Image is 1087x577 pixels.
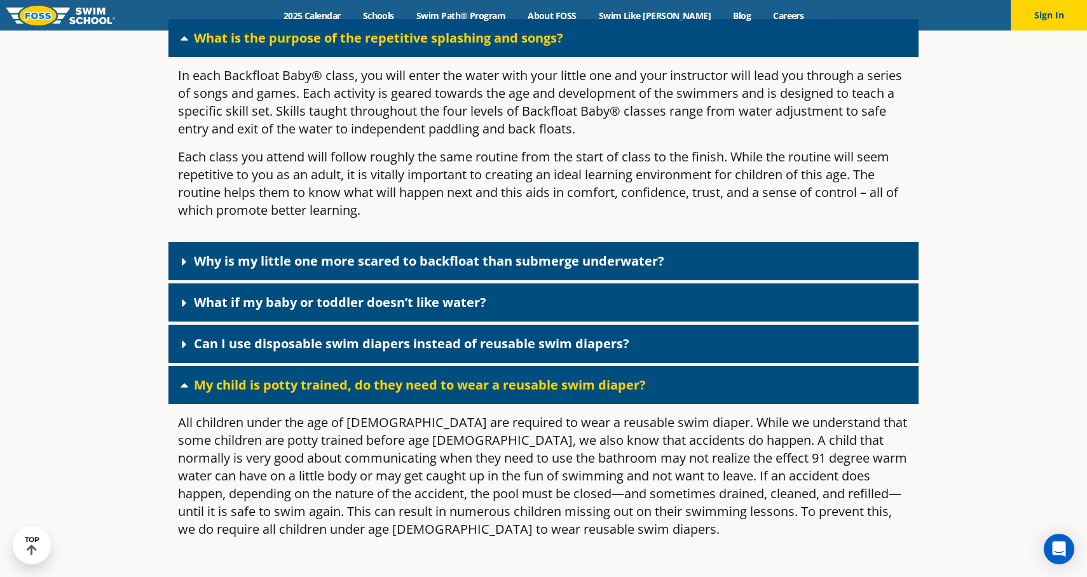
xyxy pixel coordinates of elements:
p: In each Backfloat Baby® class, you will enter the water with your little one and your instructor ... [178,67,909,138]
div: My child is potty trained, do they need to wear a reusable swim diaper? [168,366,919,404]
div: Open Intercom Messenger [1044,534,1074,564]
div: TOP [25,536,39,555]
a: Careers [762,10,815,22]
a: What if my baby or toddler doesn’t like water? [194,294,486,311]
a: About FOSS [517,10,588,22]
a: Schools [352,10,405,22]
a: Swim Like [PERSON_NAME] [587,10,722,22]
p: Each class you attend will follow roughly the same routine from the start of class to the finish.... [178,148,909,219]
img: FOSS Swim School Logo [6,6,115,25]
div: What if my baby or toddler doesn’t like water? [168,283,919,322]
a: Why is my little one more scared to backfloat than submerge underwater? [194,252,664,269]
a: Blog [722,10,762,22]
div: What is the purpose of the repetitive splashing and songs? [168,57,919,239]
div: Can I use disposable swim diapers instead of reusable swim diapers? [168,325,919,363]
a: My child is potty trained, do they need to wear a reusable swim diaper? [194,376,646,393]
div: My child is potty trained, do they need to wear a reusable swim diaper? [168,404,919,558]
a: 2025 Calendar [272,10,352,22]
div: What is the purpose of the repetitive splashing and songs? [168,19,919,57]
a: Can I use disposable swim diapers instead of reusable swim diapers? [194,335,629,352]
p: All children under the age of [DEMOGRAPHIC_DATA] are required to wear a reusable swim diaper. Whi... [178,414,909,538]
a: Swim Path® Program [405,10,516,22]
a: What is the purpose of the repetitive splashing and songs? [194,29,563,46]
div: Why is my little one more scared to backfloat than submerge underwater? [168,242,919,280]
